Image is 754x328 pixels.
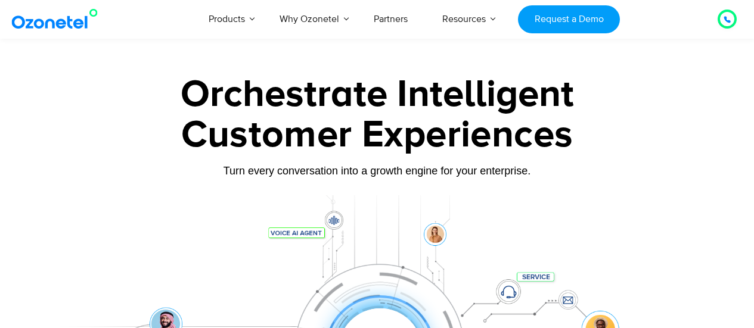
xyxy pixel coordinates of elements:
[46,164,708,177] div: Turn every conversation into a growth engine for your enterprise.
[46,76,708,114] div: Orchestrate Intelligent
[46,107,708,164] div: Customer Experiences
[518,5,620,33] a: Request a Demo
